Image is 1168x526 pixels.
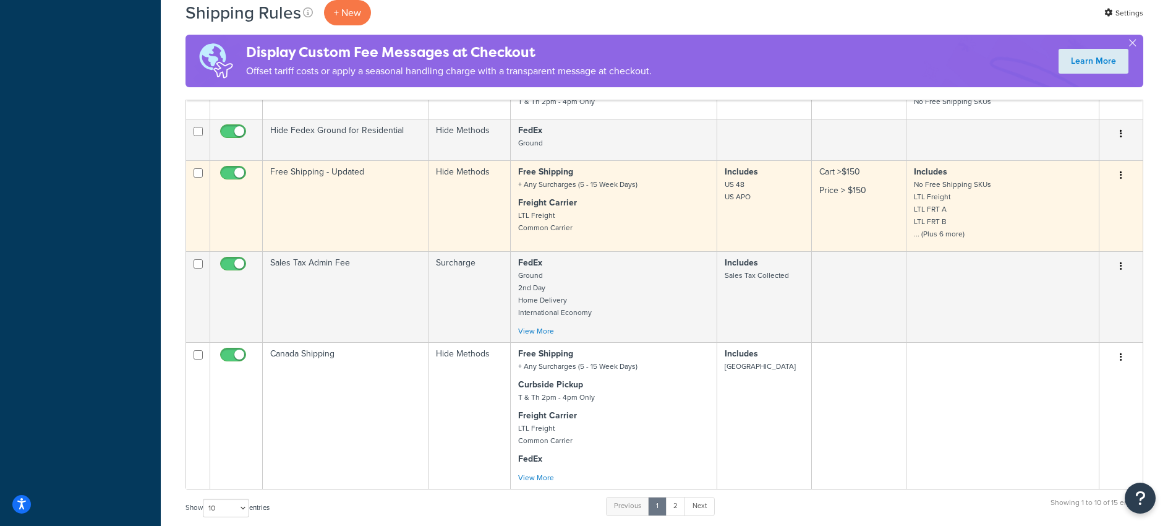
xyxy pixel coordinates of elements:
[725,347,758,360] strong: Includes
[606,497,649,515] a: Previous
[263,119,428,160] td: Hide Fedex Ground for Residential
[428,251,511,342] td: Surcharge
[518,96,595,107] small: T & Th 2pm - 4pm Only
[518,256,542,269] strong: FedEx
[263,342,428,489] td: Canada Shipping
[665,497,686,515] a: 2
[518,347,573,360] strong: Free Shipping
[428,119,511,160] td: Hide Methods
[1125,483,1156,514] button: Open Resource Center
[1051,496,1143,522] div: Showing 1 to 10 of 15 entries
[246,42,652,63] h4: Display Custom Fee Messages at Checkout
[819,184,898,197] p: Price > $150
[518,409,577,422] strong: Freight Carrier
[648,497,667,515] a: 1
[914,165,947,178] strong: Includes
[812,160,906,251] td: Cart >$150
[518,179,637,190] small: + Any Surcharges (5 - 15 Week Days)
[263,160,428,251] td: Free Shipping - Updated
[725,361,796,372] small: [GEOGRAPHIC_DATA]
[518,196,577,209] strong: Freight Carrier
[185,499,270,517] label: Show entries
[1059,49,1128,74] a: Learn More
[518,423,573,446] small: LTL Freight Common Carrier
[518,392,595,403] small: T & Th 2pm - 4pm Only
[518,137,543,149] small: Ground
[246,63,652,80] p: Offset tariff costs or apply a seasonal handling charge with a transparent message at checkout.
[518,326,554,337] a: View More
[725,270,789,281] small: Sales Tax Collected
[518,210,573,233] small: LTL Freight Common Carrier
[1104,4,1143,22] a: Settings
[518,472,554,483] a: View More
[914,179,991,239] small: No Free Shipping SKUs LTL Freight LTL FRT A LTL FRT B ... (Plus 6 more)
[518,361,637,372] small: + Any Surcharges (5 - 15 Week Days)
[518,270,592,318] small: Ground 2nd Day Home Delivery International Economy
[518,378,583,391] strong: Curbside Pickup
[428,342,511,489] td: Hide Methods
[518,452,542,465] strong: FedEx
[185,1,301,25] h1: Shipping Rules
[203,499,249,517] select: Showentries
[518,165,573,178] strong: Free Shipping
[518,124,542,137] strong: FedEx
[725,256,758,269] strong: Includes
[725,165,758,178] strong: Includes
[428,160,511,251] td: Hide Methods
[684,497,715,515] a: Next
[725,179,751,202] small: US 48 US APO
[914,96,991,107] small: No Free Shipping SKUs
[263,251,428,342] td: Sales Tax Admin Fee
[185,35,246,87] img: duties-banner-06bc72dcb5fe05cb3f9472aba00be2ae8eb53ab6f0d8bb03d382ba314ac3c341.png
